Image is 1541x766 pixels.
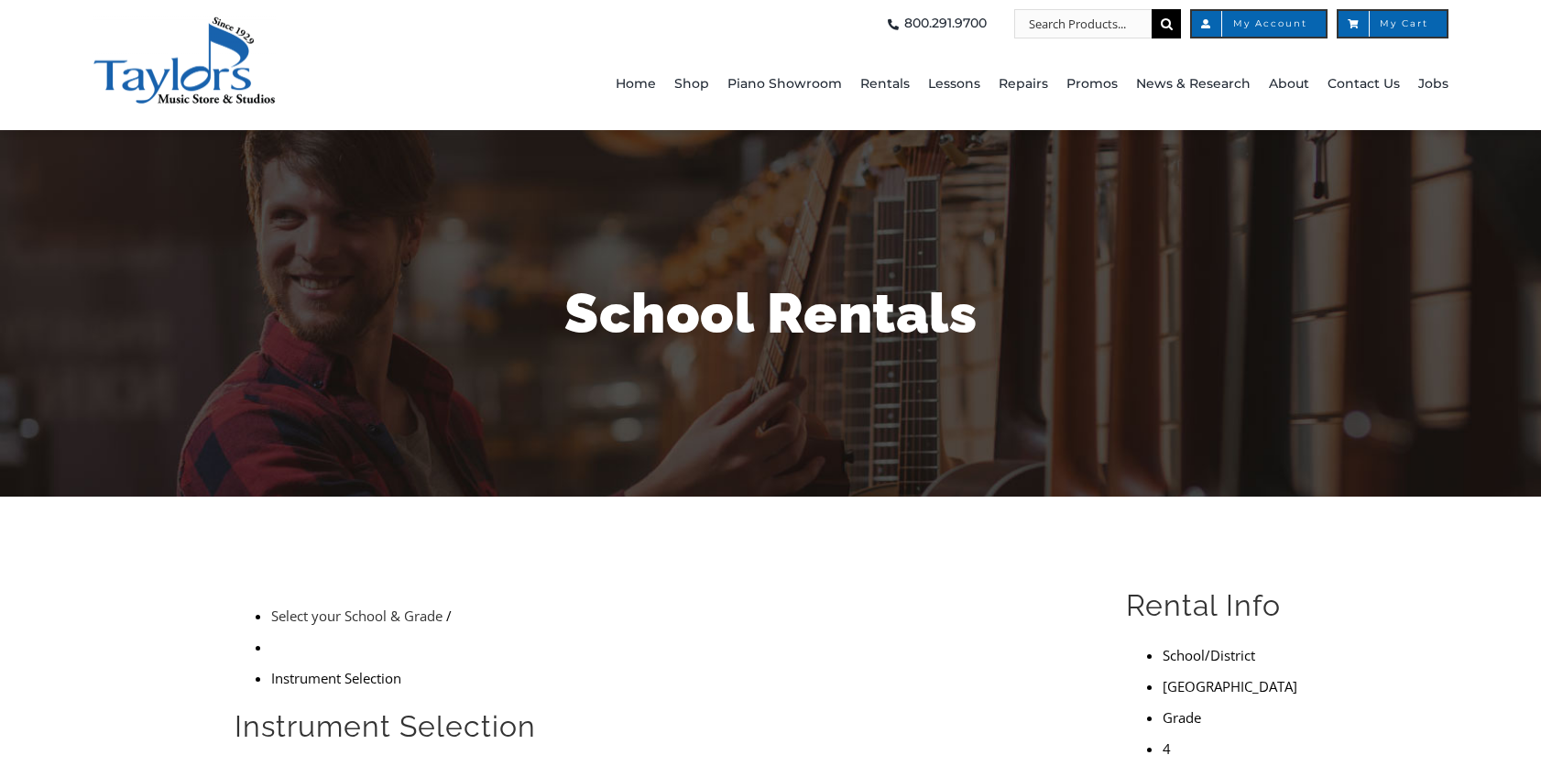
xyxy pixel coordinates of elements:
[271,607,443,625] a: Select your School & Grade
[616,70,656,99] span: Home
[1066,38,1118,130] a: Promos
[235,707,1084,746] h2: Instrument Selection
[1163,671,1306,702] li: [GEOGRAPHIC_DATA]
[1269,38,1309,130] a: About
[1357,19,1428,28] span: My Cart
[445,38,1448,130] nav: Main Menu
[860,38,910,130] a: Rentals
[928,70,980,99] span: Lessons
[999,38,1048,130] a: Repairs
[1337,9,1448,38] a: My Cart
[860,70,910,99] span: Rentals
[445,9,1448,38] nav: Top Right
[674,38,709,130] a: Shop
[235,275,1306,352] h1: School Rentals
[93,14,276,32] a: taylors-music-store-west-chester
[1210,19,1307,28] span: My Account
[1126,586,1306,625] h2: Rental Info
[1269,70,1309,99] span: About
[999,70,1048,99] span: Repairs
[446,607,452,625] span: /
[1014,9,1152,38] input: Search Products...
[1328,38,1400,130] a: Contact Us
[1152,9,1181,38] input: Search
[928,38,980,130] a: Lessons
[1418,38,1448,130] a: Jobs
[882,9,987,38] a: 800.291.9700
[1066,70,1118,99] span: Promos
[904,9,987,38] span: 800.291.9700
[674,70,709,99] span: Shop
[616,38,656,130] a: Home
[1163,733,1306,764] li: 4
[1163,640,1306,671] li: School/District
[727,70,842,99] span: Piano Showroom
[727,38,842,130] a: Piano Showroom
[1136,70,1251,99] span: News & Research
[1190,9,1328,38] a: My Account
[1136,38,1251,130] a: News & Research
[271,662,1084,694] li: Instrument Selection
[1328,70,1400,99] span: Contact Us
[1163,702,1306,733] li: Grade
[1418,70,1448,99] span: Jobs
